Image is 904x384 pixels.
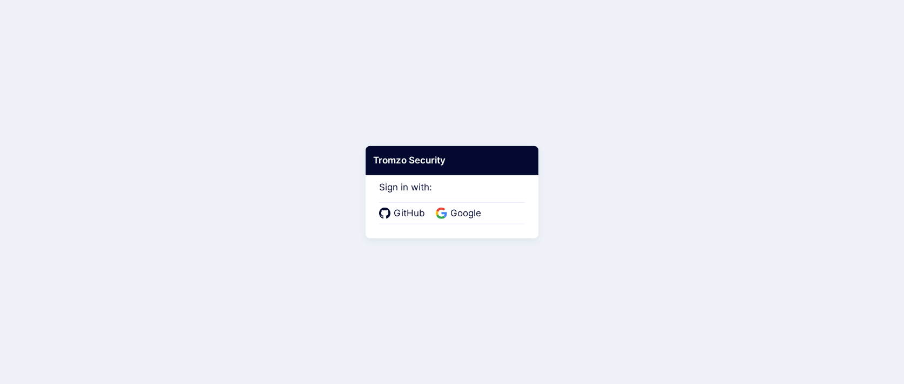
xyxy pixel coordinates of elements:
[390,207,428,221] span: GitHub
[447,207,484,221] span: Google
[379,207,428,221] a: GitHub
[379,167,525,224] div: Sign in with:
[366,146,538,175] div: Tromzo Security
[436,207,484,221] a: Google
